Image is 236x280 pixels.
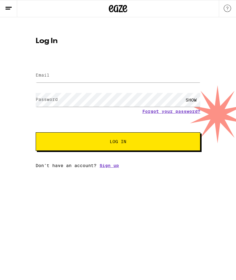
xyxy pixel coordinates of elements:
h1: Log In [36,38,200,45]
div: Don't have an account? [36,163,200,168]
a: Sign up [100,163,119,168]
a: Forgot your password? [142,109,200,114]
label: Password [36,97,58,102]
input: Email [36,69,200,82]
label: Email [36,73,49,78]
div: SHOW [182,93,200,107]
span: Log In [110,139,126,144]
button: Log In [36,132,200,151]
